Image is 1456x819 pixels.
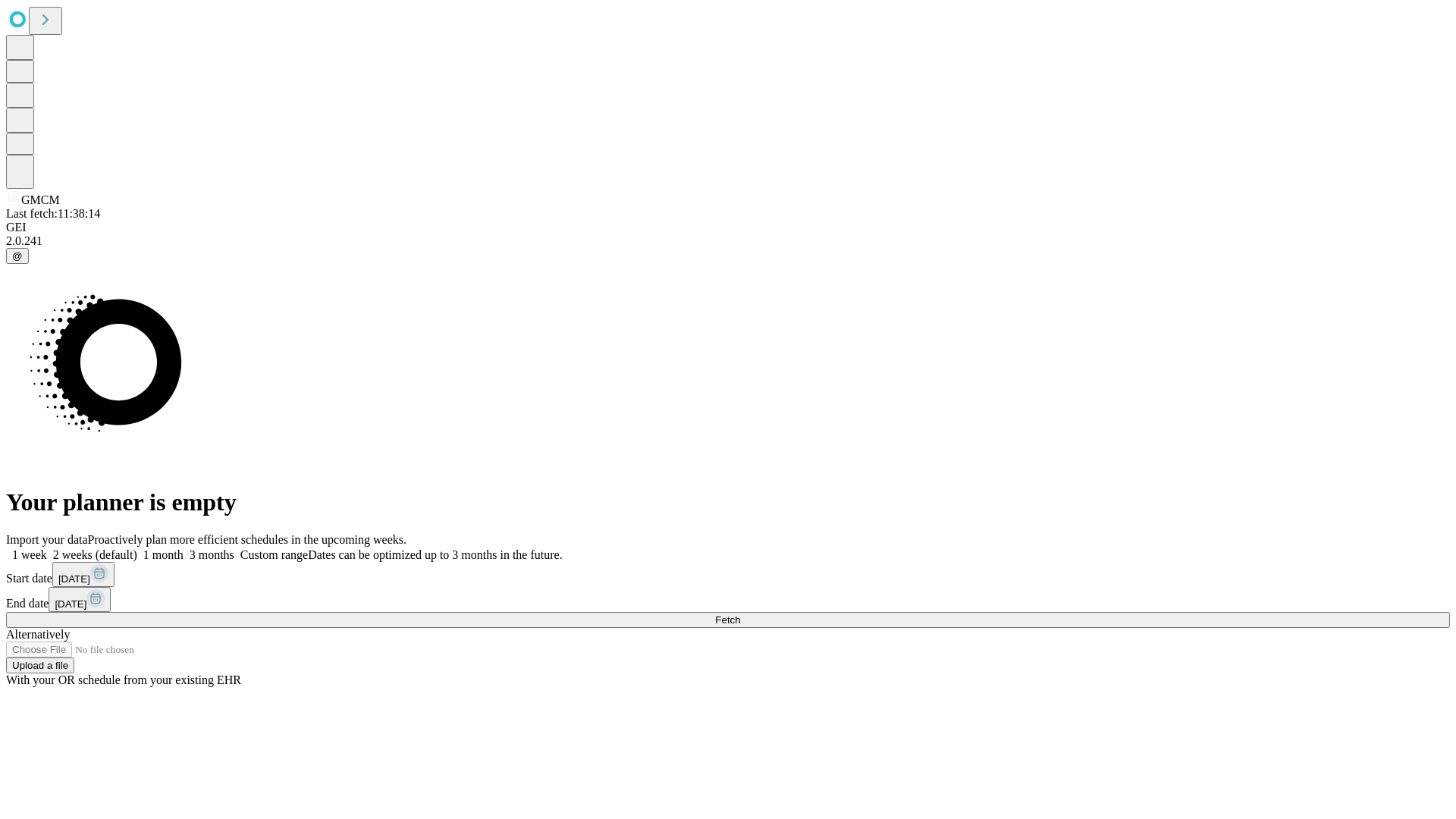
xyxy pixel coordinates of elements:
[6,533,88,546] span: Import your data
[6,562,1450,587] div: Start date
[53,548,137,561] span: 2 weeks (default)
[12,548,47,561] span: 1 week
[6,248,29,264] button: @
[52,562,115,587] button: [DATE]
[715,614,740,626] span: Fetch
[240,548,308,561] span: Custom range
[6,234,1450,248] div: 2.0.241
[88,533,406,546] span: Proactively plan more efficient schedules in the upcoming weeks.
[308,548,562,561] span: Dates can be optimized up to 3 months in the future.
[190,548,234,561] span: 3 months
[6,587,1450,612] div: End date
[21,193,60,206] span: GMCM
[12,250,23,262] span: @
[55,598,86,610] span: [DATE]
[58,573,90,585] span: [DATE]
[6,207,100,220] span: Last fetch: 11:38:14
[49,587,111,612] button: [DATE]
[143,548,184,561] span: 1 month
[6,221,1450,234] div: GEI
[6,657,74,673] button: Upload a file
[6,612,1450,628] button: Fetch
[6,628,70,641] span: Alternatively
[6,488,1450,516] h1: Your planner is empty
[6,673,241,686] span: With your OR schedule from your existing EHR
